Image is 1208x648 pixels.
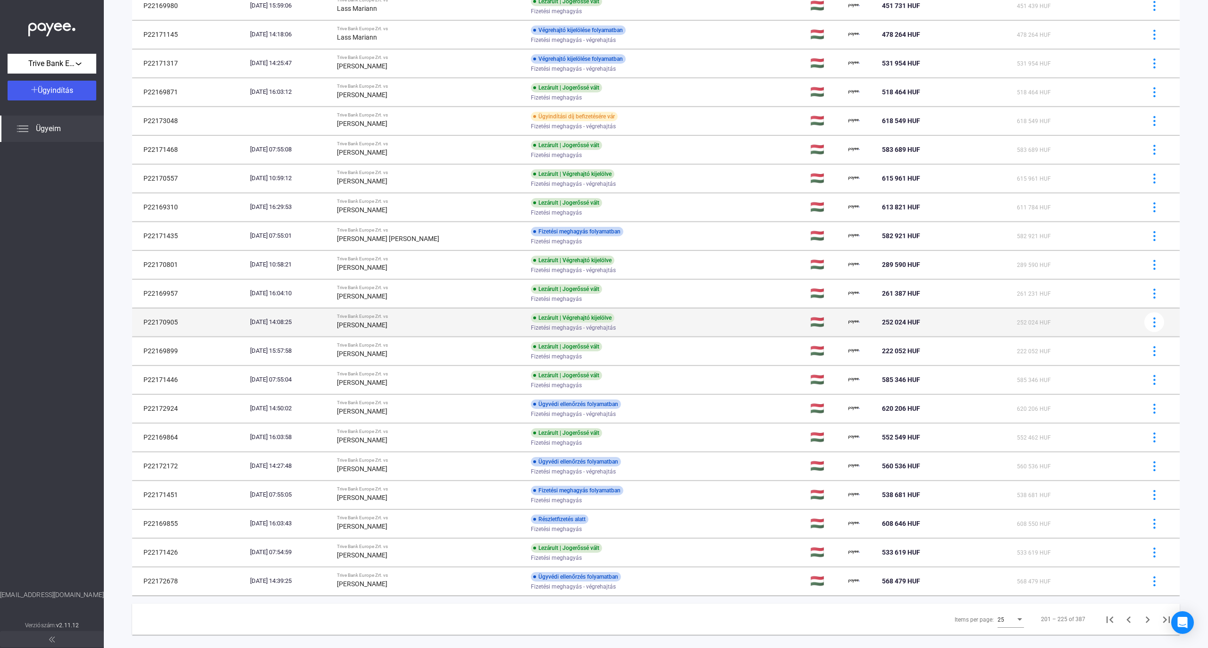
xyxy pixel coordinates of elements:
[132,279,246,307] td: P22169957
[8,81,96,100] button: Ügyindítás
[531,236,582,247] span: Fizetési meghagyás
[337,400,523,406] div: Trive Bank Europe Zrt. vs
[531,141,602,150] div: Lezárult | Jogerőssé vált
[1017,319,1051,326] span: 252 024 HUF
[1017,118,1051,125] span: 618 549 HUF
[882,117,920,125] span: 618 549 HUF
[337,55,523,60] div: Trive Bank Europe Zrt. vs
[250,145,329,154] div: [DATE] 07:55:08
[531,6,582,17] span: Fizetési meghagyás
[531,256,614,265] div: Lezárult | Végrehajtó kijelölve
[250,432,329,442] div: [DATE] 16:03:58
[132,394,246,423] td: P22172924
[1144,427,1164,447] button: more-blue
[1149,58,1159,68] img: more-blue
[1041,614,1085,625] div: 201 – 225 of 387
[531,63,616,75] span: Fizetési meghagyás - végrehajtás
[1149,432,1159,442] img: more-blue
[806,107,845,135] td: 🇭🇺
[848,489,860,500] img: payee-logo
[1144,140,1164,159] button: more-blue
[531,408,616,420] span: Fizetési meghagyás - végrehajtás
[882,174,920,182] span: 615 961 HUF
[882,462,920,470] span: 560 536 HUF
[806,20,845,49] td: 🇭🇺
[1144,312,1164,332] button: more-blue
[1149,576,1159,586] img: more-blue
[337,350,387,357] strong: [PERSON_NAME]
[250,519,329,528] div: [DATE] 16:03:43
[806,193,845,221] td: 🇭🇺
[1149,30,1159,40] img: more-blue
[337,62,387,70] strong: [PERSON_NAME]
[1144,283,1164,303] button: more-blue
[531,552,582,564] span: Fizetési meghagyás
[1017,377,1051,383] span: 585 346 HUF
[28,58,75,69] span: Trive Bank Europe Zrt.
[806,337,845,365] td: 🇭🇺
[1017,204,1051,211] span: 611 784 HUF
[1144,53,1164,73] button: more-blue
[1144,168,1164,188] button: more-blue
[848,518,860,529] img: payee-logo
[250,317,329,327] div: [DATE] 14:08:25
[1017,291,1051,297] span: 261 231 HUF
[132,20,246,49] td: P22171145
[28,17,75,37] img: white-payee-white-dot.svg
[1149,87,1159,97] img: more-blue
[531,466,616,477] span: Fizetési meghagyás - végrehajtás
[337,149,387,156] strong: [PERSON_NAME]
[806,135,845,164] td: 🇭🇺
[1149,490,1159,500] img: more-blue
[1144,226,1164,246] button: more-blue
[531,284,602,294] div: Lezárult | Jogerőssé vált
[806,394,845,423] td: 🇭🇺
[1017,60,1051,67] span: 531 954 HUF
[8,54,96,74] button: Trive Bank Europe Zrt.
[337,523,387,530] strong: [PERSON_NAME]
[806,423,845,451] td: 🇭🇺
[250,346,329,356] div: [DATE] 15:57:58
[1144,571,1164,591] button: more-blue
[806,509,845,538] td: 🇭🇺
[848,374,860,385] img: payee-logo
[806,279,845,307] td: 🇭🇺
[1144,255,1164,274] button: more-blue
[998,614,1024,625] mat-select: Items per page:
[531,150,582,161] span: Fizetési meghagyás
[31,86,38,93] img: plus-white.svg
[132,308,246,336] td: P22170905
[337,26,523,32] div: Trive Bank Europe Zrt. vs
[806,49,845,77] td: 🇭🇺
[132,452,246,480] td: P22172172
[1119,610,1138,629] button: Previous page
[1017,348,1051,355] span: 222 052 HUF
[132,423,246,451] td: P22169864
[806,538,845,566] td: 🇭🇺
[531,92,582,103] span: Fizetési meghagyás
[882,376,920,383] span: 585 346 HUF
[531,543,602,553] div: Lezárult | Jogerőssé vált
[1017,175,1051,182] span: 615 961 HUF
[337,292,387,300] strong: [PERSON_NAME]
[1017,406,1051,412] span: 620 206 HUF
[250,58,329,68] div: [DATE] 14:25:47
[882,232,920,240] span: 582 921 HUF
[531,572,621,582] div: Ügyvédi ellenőrzés folyamatban
[337,91,387,99] strong: [PERSON_NAME]
[1017,233,1051,240] span: 582 921 HUF
[1149,1,1159,11] img: more-blue
[49,637,55,642] img: arrow-double-left-grey.svg
[17,123,28,134] img: list.svg
[1017,463,1051,470] span: 560 536 HUF
[531,207,582,218] span: Fizetési meghagyás
[1149,202,1159,212] img: more-blue
[1144,542,1164,562] button: more-blue
[882,405,920,412] span: 620 206 HUF
[1144,456,1164,476] button: more-blue
[337,436,387,444] strong: [PERSON_NAME]
[882,88,920,96] span: 518 464 HUF
[531,399,621,409] div: Ügyvédi ellenőrzés folyamatban
[337,227,523,233] div: Trive Bank Europe Zrt. vs
[337,486,523,492] div: Trive Bank Europe Zrt. vs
